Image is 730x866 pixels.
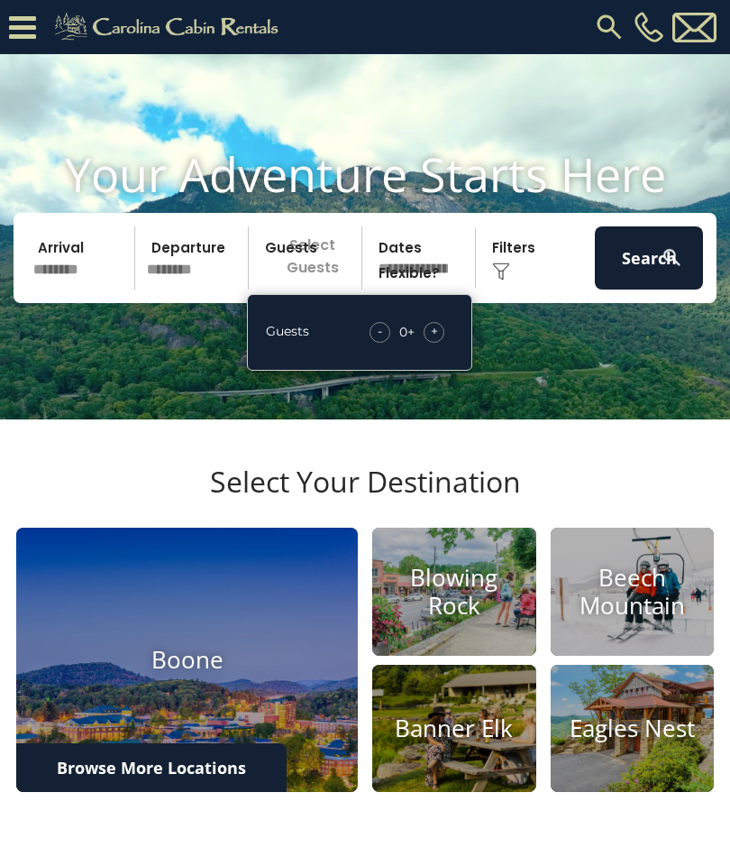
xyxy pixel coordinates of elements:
[16,528,358,792] a: Boone
[630,12,668,42] a: [PHONE_NUMBER]
[661,246,683,269] img: search-regular-white.png
[372,714,536,742] h4: Banner Elk
[551,564,715,620] h4: Beech Mountain
[551,665,715,793] a: Eagles Nest
[14,465,716,528] h3: Select Your Destination
[551,528,715,656] a: Beech Mountain
[16,743,287,792] a: Browse More Locations
[372,665,536,793] a: Banner Elk
[372,528,536,656] a: Blowing Rock
[595,226,703,290] button: Search
[266,325,309,338] h5: Guests
[14,146,716,202] h1: Your Adventure Starts Here
[360,322,453,343] div: +
[492,263,510,281] img: filter--v1.png
[551,714,715,742] h4: Eagles Nest
[593,11,625,43] img: search-regular.svg
[372,564,536,620] h4: Blowing Rock
[378,322,382,340] span: -
[16,646,358,674] h4: Boone
[399,323,407,341] div: 0
[431,322,438,340] span: +
[45,9,294,45] img: Khaki-logo.png
[254,226,361,290] p: Select Guests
